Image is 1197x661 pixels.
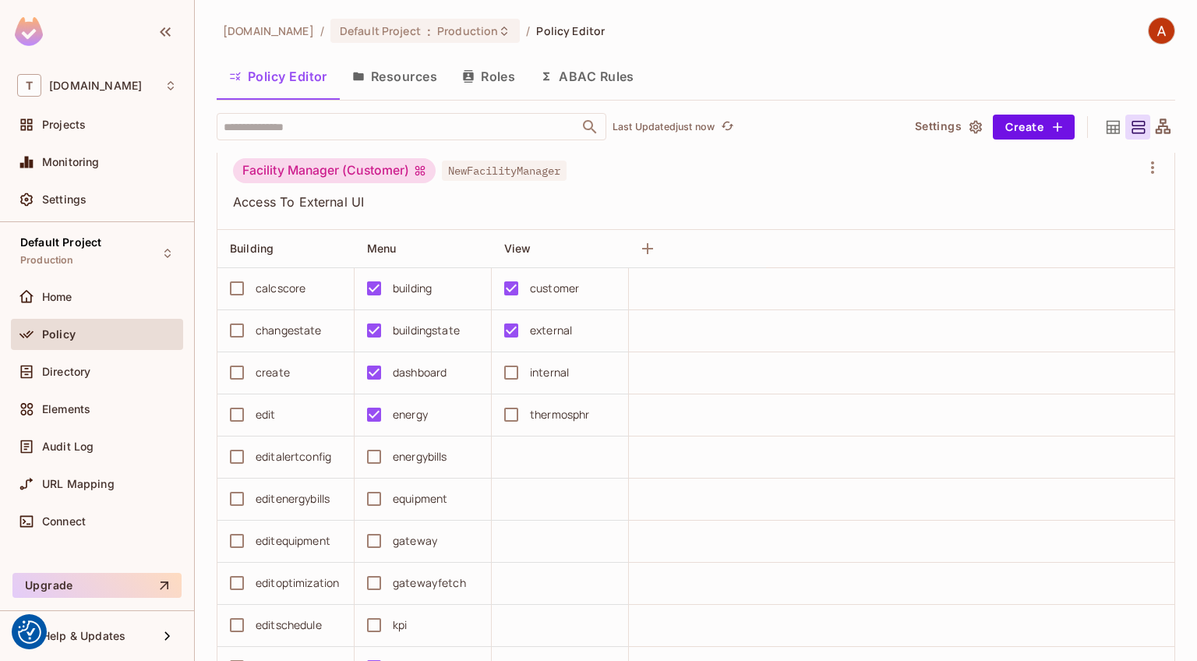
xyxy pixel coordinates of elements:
[256,532,330,550] div: editequipment
[613,121,715,133] p: Last Updated just now
[993,115,1075,140] button: Create
[42,515,86,528] span: Connect
[393,617,407,634] div: kpi
[17,74,41,97] span: T
[530,406,590,423] div: thermosphr
[256,448,331,465] div: editalertconfig
[393,448,447,465] div: energybills
[233,158,436,183] div: Facility Manager (Customer)
[223,23,314,38] span: the active workspace
[393,364,447,381] div: dashboard
[15,17,43,46] img: SReyMgAAAABJRU5ErkJggg==
[393,280,432,297] div: building
[530,364,569,381] div: internal
[530,322,572,339] div: external
[256,617,322,634] div: editschedule
[530,280,579,297] div: customer
[42,118,86,131] span: Projects
[393,490,447,507] div: equipment
[18,620,41,644] button: Consent Preferences
[437,23,498,38] span: Production
[42,630,125,642] span: Help & Updates
[504,242,531,255] span: View
[233,193,1140,210] span: Access To External UI
[42,291,72,303] span: Home
[217,57,340,96] button: Policy Editor
[1149,18,1174,44] img: Aaron Chan
[536,23,605,38] span: Policy Editor
[909,115,987,140] button: Settings
[42,328,76,341] span: Policy
[393,322,460,339] div: buildingstate
[256,490,330,507] div: editenergybills
[256,280,305,297] div: calcscore
[426,25,432,37] span: :
[721,119,734,135] span: refresh
[42,478,115,490] span: URL Mapping
[256,322,322,339] div: changestate
[230,242,274,255] span: Building
[715,118,736,136] span: Click to refresh data
[442,161,567,181] span: NewFacilityManager
[256,406,276,423] div: edit
[526,23,530,38] li: /
[256,364,290,381] div: create
[42,156,100,168] span: Monitoring
[393,532,437,550] div: gateway
[42,440,94,453] span: Audit Log
[256,574,339,592] div: editoptimization
[528,57,647,96] button: ABAC Rules
[49,80,142,92] span: Workspace: thermosphr.com
[718,118,736,136] button: refresh
[340,57,450,96] button: Resources
[42,193,87,206] span: Settings
[42,366,90,378] span: Directory
[393,406,428,423] div: energy
[320,23,324,38] li: /
[20,236,101,249] span: Default Project
[340,23,421,38] span: Default Project
[20,254,74,267] span: Production
[18,620,41,644] img: Revisit consent button
[367,242,397,255] span: Menu
[393,574,466,592] div: gatewayfetch
[42,403,90,415] span: Elements
[12,573,182,598] button: Upgrade
[450,57,528,96] button: Roles
[579,116,601,138] button: Open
